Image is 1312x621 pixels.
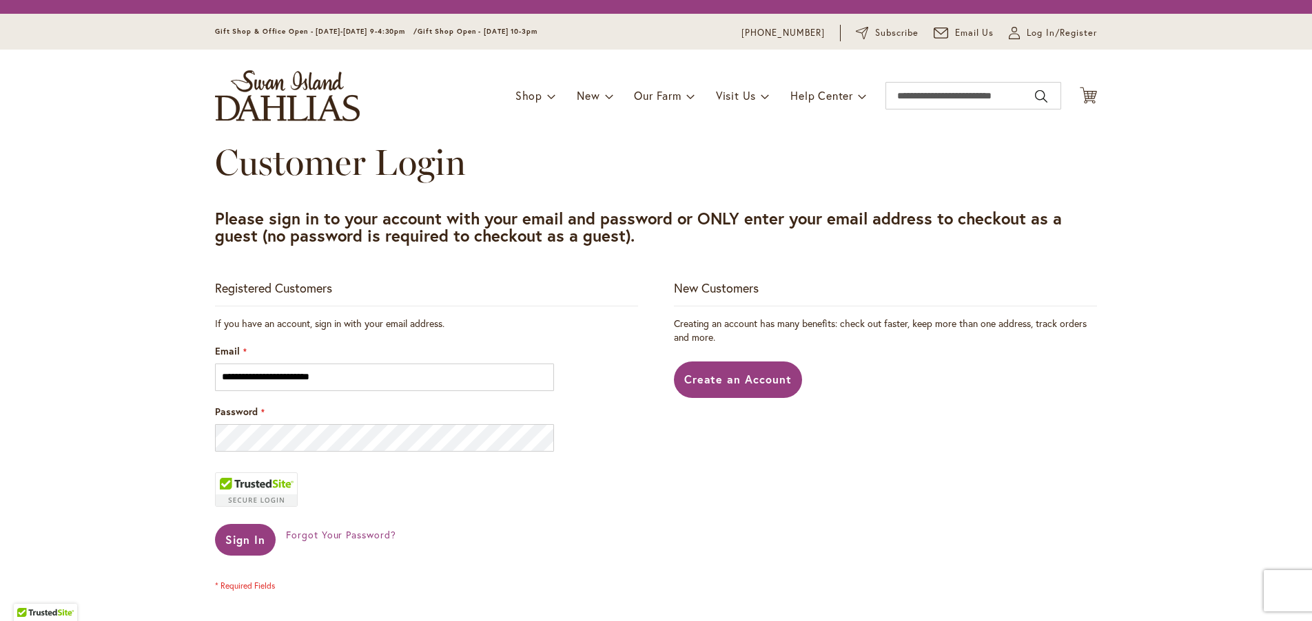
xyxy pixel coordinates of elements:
span: Our Farm [634,88,681,103]
span: Gift Shop Open - [DATE] 10-3pm [418,27,537,36]
button: Sign In [215,524,276,556]
span: Log In/Register [1027,26,1097,40]
a: Create an Account [674,361,803,398]
span: Email Us [955,26,994,40]
div: TrustedSite Certified [215,472,298,507]
span: Create an Account [684,372,792,386]
span: Email [215,344,240,357]
a: Email Us [934,26,994,40]
span: Subscribe [875,26,919,40]
div: If you have an account, sign in with your email address. [215,317,638,330]
a: Subscribe [856,26,919,40]
strong: Please sign in to your account with your email and password or ONLY enter your email address to c... [215,207,1062,246]
span: Help Center [790,88,853,103]
span: Sign In [225,532,265,547]
span: New [577,88,599,103]
strong: New Customers [674,280,759,296]
a: store logo [215,70,360,121]
span: Password [215,405,258,418]
p: Creating an account has many benefits: check out faster, keep more than one address, track orders... [674,317,1097,344]
a: [PHONE_NUMBER] [741,26,825,40]
span: Shop [515,88,542,103]
a: Log In/Register [1009,26,1097,40]
a: Forgot Your Password? [286,528,396,542]
span: Visit Us [716,88,756,103]
strong: Registered Customers [215,280,332,296]
span: Gift Shop & Office Open - [DATE]-[DATE] 9-4:30pm / [215,27,418,36]
button: Search [1035,85,1047,107]
iframe: Launch Accessibility Center [10,572,49,611]
span: Customer Login [215,140,466,184]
